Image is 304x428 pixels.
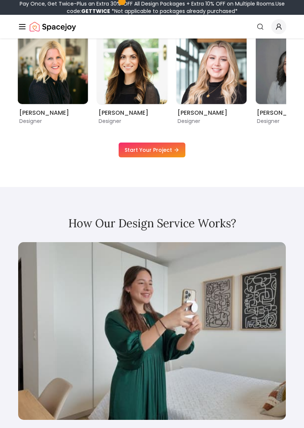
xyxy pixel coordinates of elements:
[178,108,245,117] h6: [PERSON_NAME]
[81,7,110,15] b: GETTWICE
[97,34,168,104] img: Christina Manzo
[19,108,87,117] h6: [PERSON_NAME]
[99,108,166,117] h6: [PERSON_NAME]
[18,34,286,125] div: Carousel
[30,19,76,34] img: Spacejoy Logo
[18,34,88,104] img: Tina Martidelcampo
[119,143,185,157] a: Start Your Project
[18,217,286,230] h2: How Our Design Service Works?
[178,117,245,125] p: Designer
[99,117,166,125] p: Designer
[30,19,76,34] a: Spacejoy
[18,242,286,420] img: Visual representation of Show Us Your Space
[18,242,286,421] div: Service visualization
[18,34,88,125] div: 3 / 9
[19,117,87,125] p: Designer
[18,15,286,39] nav: Global
[176,34,247,104] img: Hannah James
[97,34,168,125] div: 4 / 9
[110,7,238,15] span: *Not applicable to packages already purchased*
[176,34,247,125] div: 5 / 9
